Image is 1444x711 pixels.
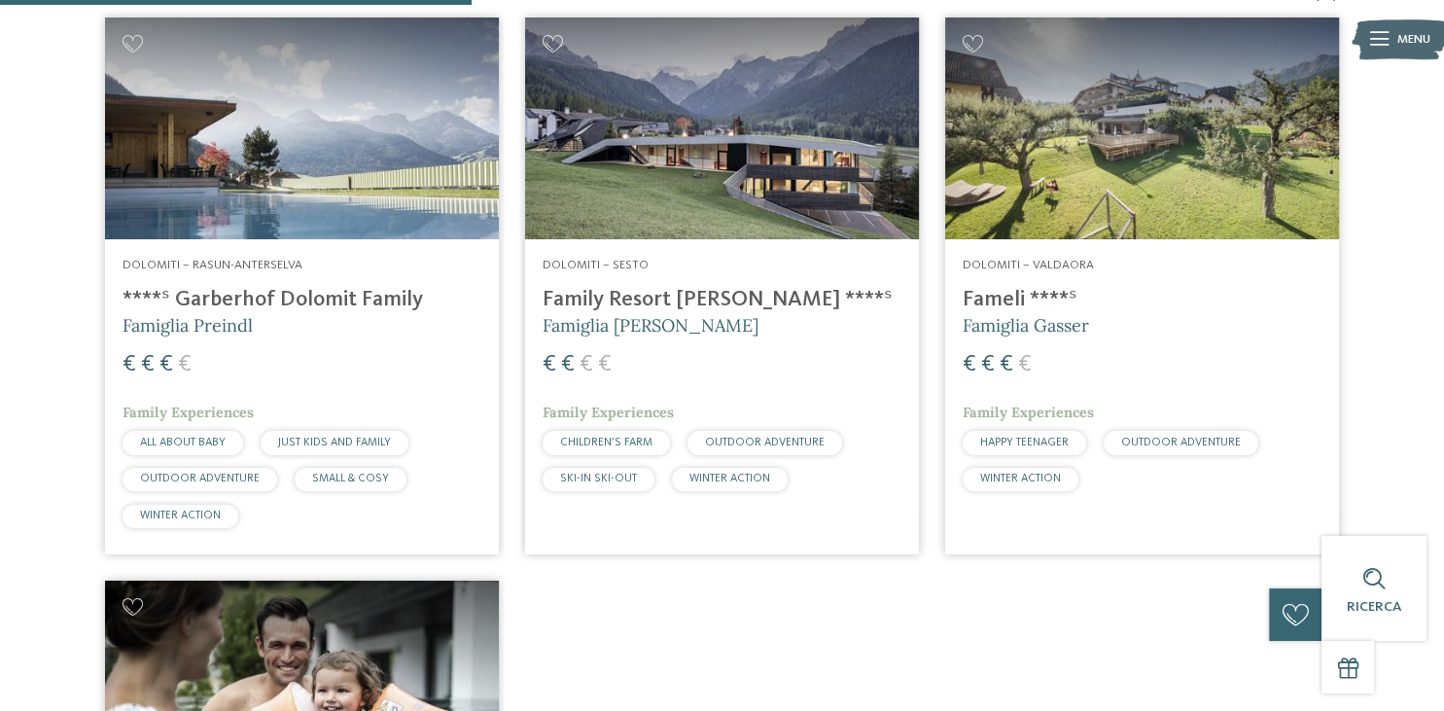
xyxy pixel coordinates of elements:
img: Cercate un hotel per famiglie? Qui troverete solo i migliori! [945,18,1339,239]
span: CHILDREN’S FARM [560,437,652,448]
span: € [580,353,593,376]
span: Famiglia [PERSON_NAME] [543,314,758,337]
span: HAPPY TEENAGER [980,437,1069,448]
span: ALL ABOUT BABY [140,437,226,448]
h4: Family Resort [PERSON_NAME] ****ˢ [543,287,901,313]
a: Cercate un hotel per famiglie? Qui troverete solo i migliori! Dolomiti – Valdaora Fameli ****ˢ Fa... [945,18,1339,554]
span: € [159,353,173,376]
span: € [178,353,192,376]
span: € [981,353,995,376]
span: Dolomiti – Valdaora [963,259,1094,271]
span: Family Experiences [543,404,674,421]
span: JUST KIDS AND FAMILY [278,437,391,448]
a: Cercate un hotel per famiglie? Qui troverete solo i migliori! Dolomiti – Rasun-Anterselva ****ˢ G... [105,18,499,554]
span: € [141,353,155,376]
span: € [123,353,136,376]
span: SMALL & COSY [312,473,389,484]
img: Family Resort Rainer ****ˢ [525,18,919,239]
span: Family Experiences [123,404,254,421]
span: WINTER ACTION [980,473,1061,484]
span: € [561,353,575,376]
span: Family Experiences [963,404,1094,421]
span: WINTER ACTION [140,510,221,521]
span: € [598,353,612,376]
span: Ricerca [1347,600,1401,614]
span: Famiglia Preindl [123,314,253,337]
span: OUTDOOR ADVENTURE [1121,437,1241,448]
span: SKI-IN SKI-OUT [560,473,637,484]
a: Cercate un hotel per famiglie? Qui troverete solo i migliori! Dolomiti – Sesto Family Resort [PER... [525,18,919,554]
span: Famiglia Gasser [963,314,1089,337]
span: € [1000,353,1013,376]
span: Dolomiti – Sesto [543,259,649,271]
span: € [1018,353,1032,376]
span: € [543,353,556,376]
span: € [963,353,976,376]
span: OUTDOOR ADVENTURE [140,473,260,484]
span: Dolomiti – Rasun-Anterselva [123,259,302,271]
span: OUTDOOR ADVENTURE [705,437,825,448]
span: WINTER ACTION [689,473,770,484]
img: Cercate un hotel per famiglie? Qui troverete solo i migliori! [105,18,499,239]
h4: ****ˢ Garberhof Dolomit Family [123,287,481,313]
